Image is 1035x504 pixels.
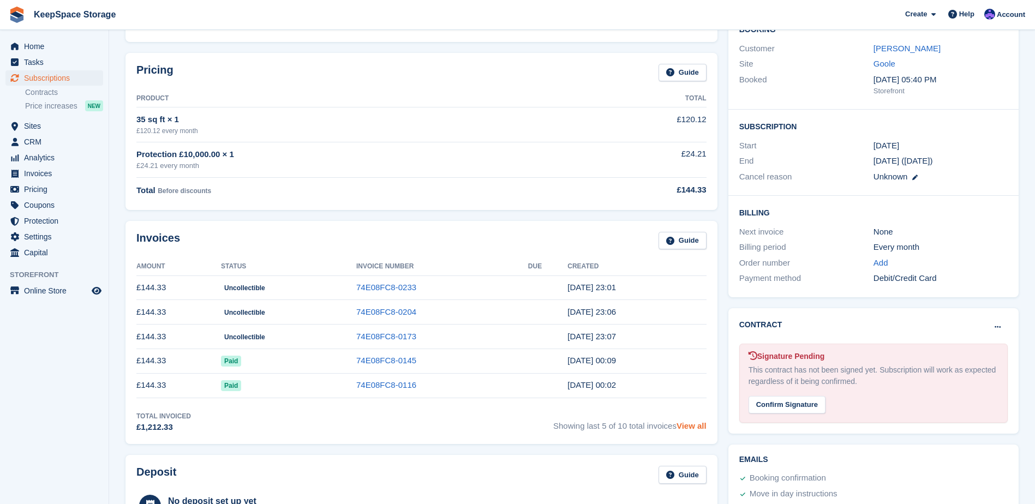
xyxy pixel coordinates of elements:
[905,9,927,20] span: Create
[874,74,1008,86] div: [DATE] 05:40 PM
[24,134,89,149] span: CRM
[5,229,103,244] a: menu
[24,245,89,260] span: Capital
[567,332,616,341] time: 2023-10-30 23:07:17 UTC
[136,325,221,349] td: £144.33
[356,258,528,275] th: Invoice Number
[221,307,268,318] span: Uncollectible
[25,100,103,112] a: Price increases NEW
[739,155,874,167] div: End
[221,356,241,367] span: Paid
[874,86,1008,97] div: Storefront
[5,197,103,213] a: menu
[5,150,103,165] a: menu
[221,283,268,293] span: Uncollectible
[739,257,874,269] div: Order number
[221,332,268,343] span: Uncollectible
[874,44,941,53] a: [PERSON_NAME]
[356,356,416,365] a: 74E08FC8-0145
[136,411,191,421] div: Total Invoiced
[528,258,567,275] th: Due
[739,319,782,331] h2: Contract
[739,43,874,55] div: Customer
[567,356,616,365] time: 2023-09-30 23:09:01 UTC
[997,9,1025,20] span: Account
[5,283,103,298] a: menu
[5,39,103,54] a: menu
[659,232,707,250] a: Guide
[136,90,574,107] th: Product
[984,9,995,20] img: Chloe Clark
[24,39,89,54] span: Home
[750,488,837,501] div: Move in day instructions
[136,126,574,136] div: £120.12 every month
[90,284,103,297] a: Preview store
[739,121,1008,131] h2: Subscription
[874,272,1008,285] div: Debit/Credit Card
[136,373,221,398] td: £144.33
[5,118,103,134] a: menu
[221,380,241,391] span: Paid
[739,171,874,183] div: Cancel reason
[739,207,1008,218] h2: Billing
[136,421,191,434] div: £1,212.33
[29,5,120,23] a: KeepSpace Storage
[874,241,1008,254] div: Every month
[24,213,89,229] span: Protection
[24,229,89,244] span: Settings
[356,283,416,292] a: 74E08FC8-0233
[739,226,874,238] div: Next invoice
[24,118,89,134] span: Sites
[567,307,616,316] time: 2023-11-30 23:06:55 UTC
[659,466,707,484] a: Guide
[221,258,356,275] th: Status
[874,226,1008,238] div: None
[5,245,103,260] a: menu
[136,185,155,195] span: Total
[574,142,707,177] td: £24.21
[749,351,998,362] div: Signature Pending
[356,307,416,316] a: 74E08FC8-0204
[85,100,103,111] div: NEW
[739,455,1008,464] h2: Emails
[24,283,89,298] span: Online Store
[5,134,103,149] a: menu
[677,421,707,430] a: View all
[874,257,888,269] a: Add
[959,9,974,20] span: Help
[24,166,89,181] span: Invoices
[5,213,103,229] a: menu
[5,70,103,86] a: menu
[158,187,211,195] span: Before discounts
[739,58,874,70] div: Site
[356,380,416,389] a: 74E08FC8-0116
[136,160,574,171] div: £24.21 every month
[5,55,103,70] a: menu
[10,269,109,280] span: Storefront
[25,101,77,111] span: Price increases
[749,364,998,387] div: This contract has not been signed yet. Subscription will work as expected regardless of it being ...
[136,64,174,82] h2: Pricing
[874,156,933,165] span: [DATE] ([DATE])
[24,197,89,213] span: Coupons
[24,182,89,197] span: Pricing
[356,332,416,341] a: 74E08FC8-0173
[567,283,616,292] time: 2023-12-30 23:01:34 UTC
[24,70,89,86] span: Subscriptions
[24,150,89,165] span: Analytics
[749,393,825,403] a: Confirm Signature
[567,380,616,389] time: 2023-08-30 23:02:53 UTC
[136,275,221,300] td: £144.33
[739,241,874,254] div: Billing period
[739,272,874,285] div: Payment method
[136,349,221,373] td: £144.33
[136,148,574,161] div: Protection £10,000.00 × 1
[739,140,874,152] div: Start
[739,26,1008,34] h2: Booking
[9,7,25,23] img: stora-icon-8386f47178a22dfd0bd8f6a31ec36ba5ce8667c1dd55bd0f319d3a0aa187defe.svg
[24,55,89,70] span: Tasks
[5,182,103,197] a: menu
[659,64,707,82] a: Guide
[136,113,574,126] div: 35 sq ft × 1
[136,232,180,250] h2: Invoices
